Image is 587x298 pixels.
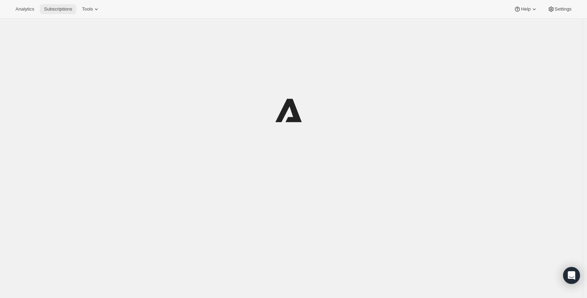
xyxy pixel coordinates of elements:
button: Help [510,4,542,14]
button: Subscriptions [40,4,76,14]
span: Settings [555,6,572,12]
div: Open Intercom Messenger [563,267,580,284]
span: Subscriptions [44,6,72,12]
button: Tools [78,4,104,14]
span: Help [521,6,530,12]
span: Analytics [15,6,34,12]
button: Analytics [11,4,38,14]
button: Settings [543,4,576,14]
span: Tools [82,6,93,12]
